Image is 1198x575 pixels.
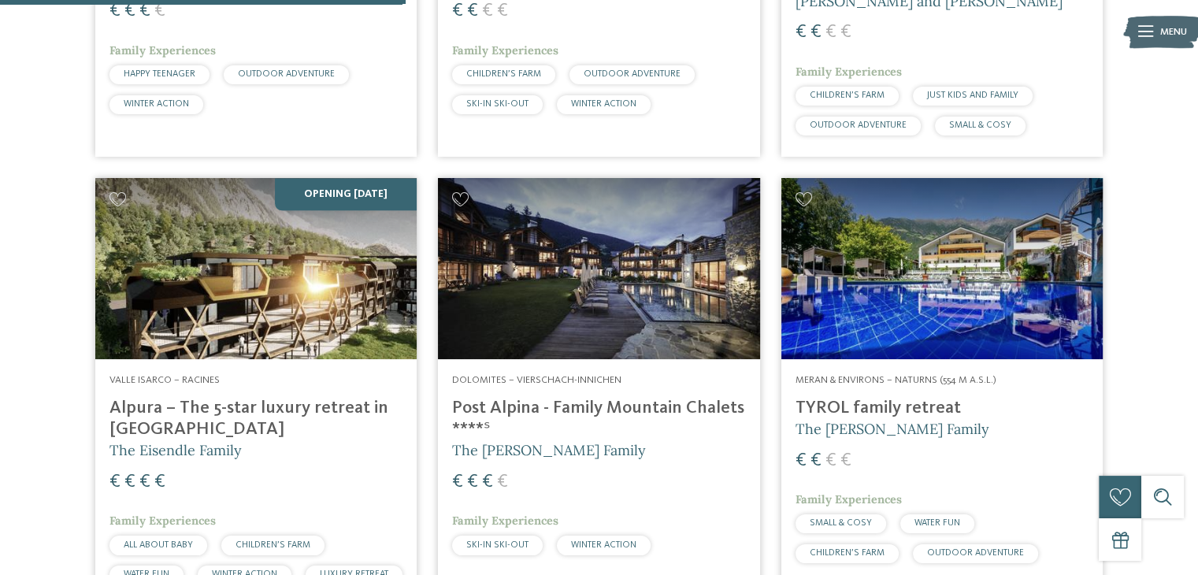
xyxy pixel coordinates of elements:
[466,99,529,109] span: SKI-IN SKI-OUT
[95,178,417,359] img: Looking for family hotels? Find the best ones here!
[438,178,759,359] img: Post Alpina - Family Mountain Chalets ****ˢ
[796,420,989,438] span: The [PERSON_NAME] Family
[452,441,646,459] span: The [PERSON_NAME] Family
[466,69,541,79] span: CHILDREN’S FARM
[452,473,463,492] span: €
[452,514,558,528] span: Family Experiences
[467,473,478,492] span: €
[452,43,558,57] span: Family Experiences
[466,540,529,550] span: SKI-IN SKI-OUT
[949,121,1011,130] span: SMALL & COSY
[109,398,402,440] h4: Alpura – The 5-star luxury retreat in [GEOGRAPHIC_DATA]
[482,2,493,20] span: €
[467,2,478,20] span: €
[810,121,907,130] span: OUTDOOR ADVENTURE
[796,375,996,385] span: Meran & Environs – Naturns (554 m a.s.l.)
[796,65,902,79] span: Family Experiences
[124,2,135,20] span: €
[810,23,822,42] span: €
[124,69,195,79] span: HAPPY TEENAGER
[796,451,807,470] span: €
[810,91,885,100] span: CHILDREN’S FARM
[796,492,902,506] span: Family Experiences
[109,473,121,492] span: €
[825,23,836,42] span: €
[139,2,150,20] span: €
[109,43,216,57] span: Family Experiences
[452,2,463,20] span: €
[571,99,636,109] span: WINTER ACTION
[927,91,1018,100] span: JUST KIDS AND FAMILY
[781,178,1103,359] img: Familien Wellness Residence Tyrol ****
[154,2,165,20] span: €
[810,548,885,558] span: CHILDREN’S FARM
[571,540,636,550] span: WINTER ACTION
[810,451,822,470] span: €
[452,375,621,385] span: Dolomites – Vierschach-Innichen
[927,548,1024,558] span: OUTDOOR ADVENTURE
[109,514,216,528] span: Family Experiences
[482,473,493,492] span: €
[109,441,242,459] span: The Eisendle Family
[796,398,1089,419] h4: TYROL family retreat
[124,473,135,492] span: €
[914,518,960,528] span: WATER FUN
[238,69,335,79] span: OUTDOOR ADVENTURE
[796,23,807,42] span: €
[810,518,872,528] span: SMALL & COSY
[109,2,121,20] span: €
[124,540,193,550] span: ALL ABOUT BABY
[840,451,851,470] span: €
[236,540,310,550] span: CHILDREN’S FARM
[584,69,681,79] span: OUTDOOR ADVENTURE
[154,473,165,492] span: €
[139,473,150,492] span: €
[124,99,189,109] span: WINTER ACTION
[109,375,220,385] span: Valle Isarco – Racines
[452,398,745,440] h4: Post Alpina - Family Mountain Chalets ****ˢ
[840,23,851,42] span: €
[497,2,508,20] span: €
[825,451,836,470] span: €
[497,473,508,492] span: €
